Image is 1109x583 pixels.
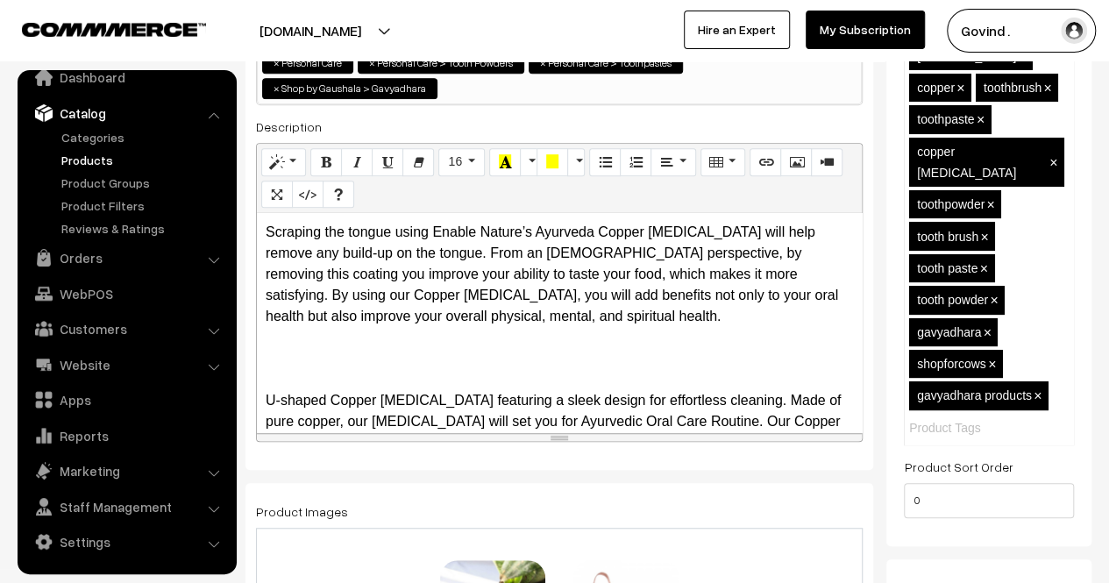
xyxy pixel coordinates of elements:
span: × [1049,155,1057,170]
button: More Color [520,148,537,176]
span: × [956,81,964,96]
button: Link (CTRL+K) [750,148,781,176]
li: Personal Care > Toothpastes [529,53,683,74]
button: Paragraph [650,148,695,176]
button: Bold (CTRL+B) [310,148,342,176]
button: Italic (CTRL+I) [341,148,373,176]
span: × [274,81,280,96]
span: × [540,55,546,71]
span: × [980,261,988,276]
span: tooth brush [917,230,978,244]
div: Scraping the tongue using Enable Nature’s Ayurveda Copper [MEDICAL_DATA] will help remove any bui... [257,213,862,432]
button: Recent Color [489,148,521,176]
button: Ordered list (CTRL+SHIFT+NUM8) [620,148,651,176]
span: copper [917,81,955,95]
button: Help [323,181,354,209]
span: gavyadhara [917,325,981,339]
span: shopforcows [917,357,986,371]
button: Govind . [947,9,1096,53]
a: Categories [57,128,231,146]
a: Orders [22,242,231,274]
span: 16 [448,154,462,168]
a: Apps [22,384,231,416]
a: Website [22,349,231,380]
label: Product Sort Order [904,458,1013,476]
input: Product Tags [909,419,1063,437]
span: [MEDICAL_DATA] [917,49,1016,63]
span: × [1034,388,1041,403]
a: Marketing [22,455,231,487]
li: Personal Care [262,53,353,74]
a: Product Groups [57,174,231,192]
img: COMMMERCE [22,23,206,36]
span: × [990,293,998,308]
a: Dashboard [22,61,231,93]
label: Product Images [256,502,348,521]
a: COMMMERCE [22,18,175,39]
span: × [977,112,985,127]
span: × [369,55,375,71]
a: Products [57,151,231,169]
li: Personal Care > Tooth Powders [358,53,524,74]
button: Code View [292,181,323,209]
button: Font Size [438,148,485,176]
a: WebPOS [22,278,231,309]
button: [DOMAIN_NAME] [198,9,423,53]
button: Full Screen [261,181,293,209]
span: tooth powder [917,293,988,307]
a: Settings [22,526,231,558]
span: toothpaste [917,112,974,126]
button: Table [700,148,745,176]
span: toothpowder [917,197,985,211]
a: Reviews & Ratings [57,219,231,238]
span: × [984,325,992,340]
a: Reports [22,420,231,451]
span: toothbrush [984,81,1041,95]
span: copper [MEDICAL_DATA] [917,145,1016,180]
img: user [1061,18,1087,44]
a: Product Filters [57,196,231,215]
button: Unordered list (CTRL+SHIFT+NUM7) [589,148,621,176]
button: More Color [567,148,585,176]
button: Remove Font Style (CTRL+\) [402,148,434,176]
span: × [988,357,996,372]
a: Catalog [22,97,231,129]
button: Video [811,148,842,176]
label: Description [256,117,322,136]
button: Style [261,148,306,176]
input: Enter Number [904,483,1074,518]
a: Customers [22,313,231,345]
button: Background Color [537,148,568,176]
span: × [1044,81,1052,96]
button: Underline (CTRL+U) [372,148,403,176]
span: × [987,197,995,212]
a: Hire an Expert [684,11,790,49]
span: gavyadhara products [917,388,1032,402]
button: Picture [780,148,812,176]
span: tooth paste [917,261,977,275]
div: resize [257,433,862,441]
a: Staff Management [22,491,231,523]
a: My Subscription [806,11,925,49]
span: × [981,230,989,245]
li: Shop by Gaushala > Gavyadhara [262,78,437,99]
span: × [274,55,280,71]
